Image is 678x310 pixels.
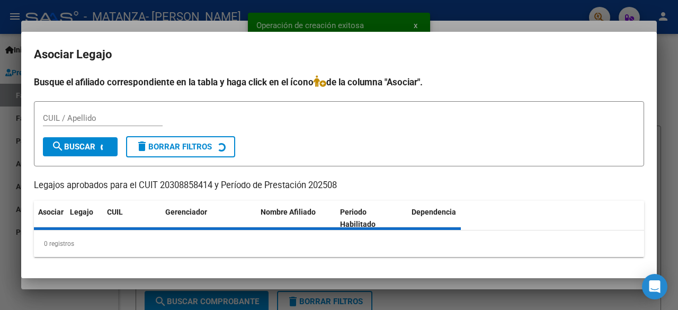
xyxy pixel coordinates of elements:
button: Borrar Filtros [126,136,235,157]
span: Gerenciador [165,208,207,216]
datatable-header-cell: Periodo Habilitado [336,201,407,236]
span: Dependencia [412,208,456,216]
h2: Asociar Legajo [34,45,644,65]
button: Buscar [43,137,118,156]
mat-icon: search [51,140,64,153]
div: 0 registros [34,231,644,257]
div: Open Intercom Messenger [642,274,667,299]
span: Nombre Afiliado [261,208,316,216]
span: Periodo Habilitado [340,208,376,228]
h4: Busque el afiliado correspondiente en la tabla y haga click en el ícono de la columna "Asociar". [34,75,644,89]
span: CUIL [107,208,123,216]
datatable-header-cell: Dependencia [407,201,487,236]
mat-icon: delete [136,140,148,153]
datatable-header-cell: Nombre Afiliado [256,201,336,236]
span: Borrar Filtros [136,142,212,152]
datatable-header-cell: Gerenciador [161,201,256,236]
datatable-header-cell: Asociar [34,201,66,236]
p: Legajos aprobados para el CUIT 20308858414 y Período de Prestación 202508 [34,179,644,192]
span: Asociar [38,208,64,216]
span: Buscar [51,142,95,152]
datatable-header-cell: Legajo [66,201,103,236]
datatable-header-cell: CUIL [103,201,161,236]
span: Legajo [70,208,93,216]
